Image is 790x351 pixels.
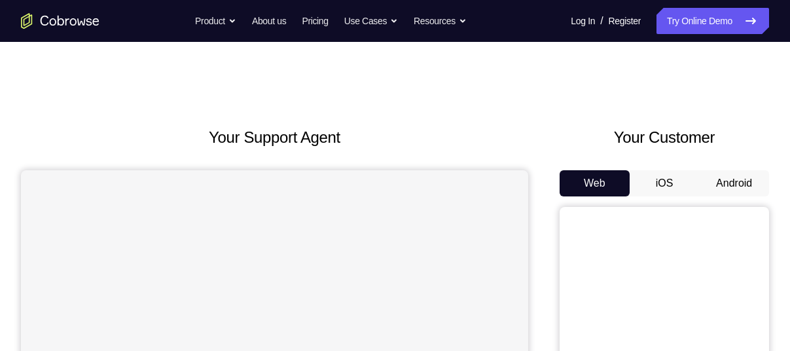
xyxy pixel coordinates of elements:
[630,170,700,196] button: iOS
[609,8,641,34] a: Register
[560,126,769,149] h2: Your Customer
[571,8,595,34] a: Log In
[195,8,236,34] button: Product
[560,170,630,196] button: Web
[414,8,467,34] button: Resources
[21,13,99,29] a: Go to the home page
[252,8,286,34] a: About us
[344,8,398,34] button: Use Cases
[600,13,603,29] span: /
[302,8,328,34] a: Pricing
[656,8,769,34] a: Try Online Demo
[21,126,528,149] h2: Your Support Agent
[699,170,769,196] button: Android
